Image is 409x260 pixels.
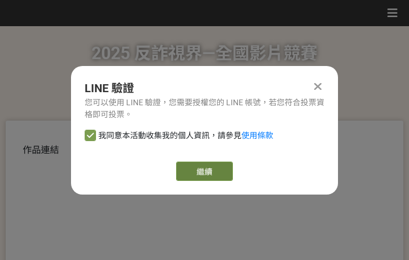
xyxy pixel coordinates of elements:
div: 您可以使用 LINE 驗證，您需要授權您的 LINE 帳號，若您符合投票資格即可投票。 [85,97,324,121]
span: 我同意本活動收集我的個人資訊，請參見 [98,130,273,142]
h1: 2025 反詐視界—全國影片競賽 [91,26,318,81]
span: 作品連結 [23,145,59,155]
a: 繼續 [176,162,233,181]
a: 使用條款 [241,131,273,140]
div: LINE 驗證 [85,80,324,97]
